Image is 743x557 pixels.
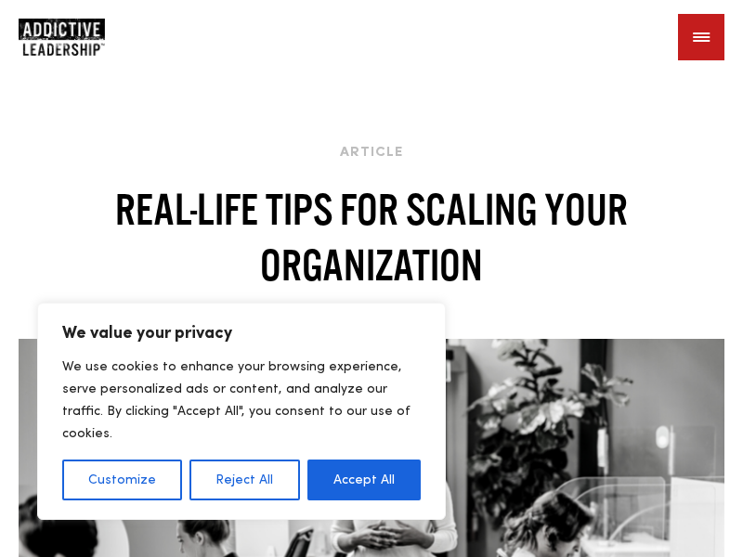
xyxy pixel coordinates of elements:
a: Home [19,19,130,56]
button: Customize [62,460,182,500]
button: Reject All [189,460,299,500]
a: Article [340,146,403,160]
img: Company Logo [19,19,105,56]
h2: Real-life tips for scaling your organization [19,181,724,292]
p: We value your privacy [62,322,421,344]
div: We value your privacy [37,303,446,520]
button: Accept All [307,460,421,500]
p: We use cookies to enhance your browsing experience, serve personalized ads or content, and analyz... [62,356,421,445]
